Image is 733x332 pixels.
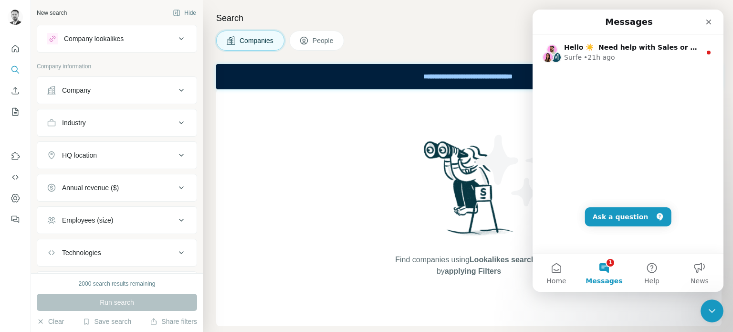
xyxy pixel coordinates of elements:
[8,40,23,57] button: Quick start
[240,36,274,45] span: Companies
[37,27,197,50] button: Company lookalikes
[112,268,127,275] span: Help
[8,211,23,228] button: Feedback
[37,241,197,264] button: Technologies
[14,268,33,275] span: Home
[62,150,97,160] div: HQ location
[8,169,23,186] button: Use Surfe API
[31,34,283,42] span: Hello ☀️ ​ Need help with Sales or Support? We've got you covered!
[158,268,176,275] span: News
[48,244,95,282] button: Messages
[419,139,519,245] img: Surfe Illustration - Woman searching with binoculars
[62,248,101,257] div: Technologies
[37,144,197,167] button: HQ location
[64,34,124,43] div: Company lookalikes
[37,317,64,326] button: Clear
[150,317,197,326] button: Share filters
[166,6,203,20] button: Hide
[216,11,722,25] h4: Search
[313,36,335,45] span: People
[445,267,501,275] span: applying Filters
[79,279,156,288] div: 2000 search results remaining
[95,244,143,282] button: Help
[469,128,555,214] img: Surfe Illustration - Stars
[8,82,23,99] button: Enrich CSV
[533,10,723,292] iframe: Intercom live chat
[392,254,545,277] span: Find companies using or by
[83,317,131,326] button: Save search
[37,62,197,71] p: Company information
[51,43,82,53] div: • 21h ago
[31,43,49,53] div: Surfe
[8,103,23,120] button: My lists
[52,198,139,217] button: Ask a question
[8,10,23,25] img: Avatar
[37,209,197,232] button: Employees (size)
[8,61,23,78] button: Search
[37,111,197,134] button: Industry
[37,9,67,17] div: New search
[62,86,91,95] div: Company
[53,268,90,275] span: Messages
[8,148,23,165] button: Use Surfe on LinkedIn
[470,256,536,264] span: Lookalikes search
[62,215,113,225] div: Employees (size)
[62,183,119,193] div: Annual revenue ($)
[8,190,23,207] button: Dashboard
[37,176,197,199] button: Annual revenue ($)
[37,79,197,102] button: Company
[62,118,86,128] div: Industry
[216,64,722,89] iframe: Banner
[701,300,723,322] iframe: Intercom live chat
[143,244,191,282] button: News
